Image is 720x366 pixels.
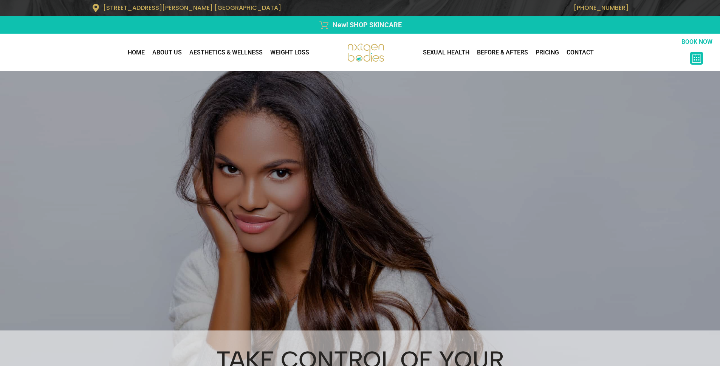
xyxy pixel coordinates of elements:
[331,20,402,30] span: New! SHOP SKINCARE
[419,45,473,60] a: Sexual Health
[266,45,313,60] a: WEIGHT LOSS
[186,45,266,60] a: AESTHETICS & WELLNESS
[124,45,149,60] a: Home
[149,45,186,60] a: About Us
[563,45,598,60] a: CONTACT
[419,45,678,60] nav: Menu
[532,45,563,60] a: Pricing
[473,45,532,60] a: Before & Afters
[92,20,629,30] a: New! SHOP SKINCARE
[4,45,313,60] nav: Menu
[364,4,629,11] p: [PHONE_NUMBER]
[103,3,281,12] span: [STREET_ADDRESS][PERSON_NAME] [GEOGRAPHIC_DATA]
[678,37,716,47] p: BOOK NOW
